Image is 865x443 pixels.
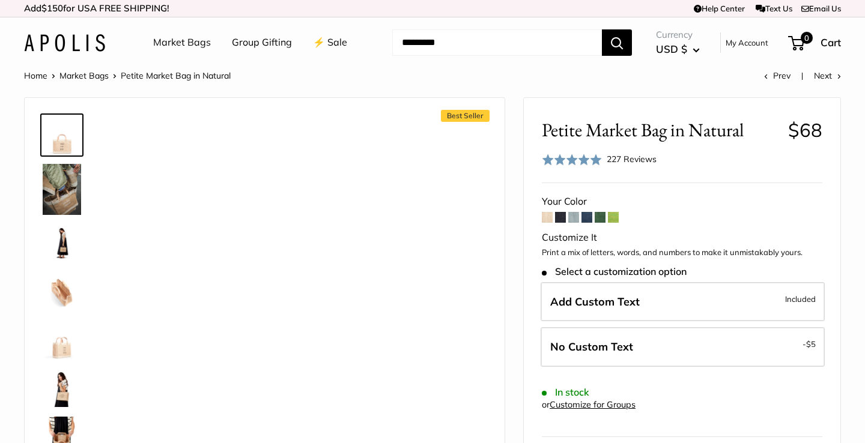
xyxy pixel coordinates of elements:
span: 0 [801,32,813,44]
a: description_Spacious inner area with room for everything. [40,270,83,313]
img: Petite Market Bag in Natural [43,116,81,154]
span: USD $ [656,43,687,55]
span: Petite Market Bag in Natural [542,119,779,141]
img: Petite Market Bag in Natural [43,225,81,263]
span: Currency [656,26,700,43]
a: Email Us [801,4,841,13]
button: Search [602,29,632,56]
p: Print a mix of letters, words, and numbers to make it unmistakably yours. [542,247,822,259]
a: Petite Market Bag in Natural [40,161,83,217]
a: Market Bags [59,70,109,81]
div: Your Color [542,193,822,211]
nav: Breadcrumb [24,68,231,83]
span: Select a customization option [542,266,687,277]
span: Included [785,292,816,306]
span: Best Seller [441,110,490,122]
a: Group Gifting [232,34,292,52]
img: Apolis [24,34,105,52]
a: Text Us [756,4,792,13]
a: Market Bags [153,34,211,52]
a: Petite Market Bag in Natural [40,366,83,409]
input: Search... [392,29,602,56]
span: Petite Market Bag in Natural [121,70,231,81]
a: Petite Market Bag in Natural [40,318,83,361]
img: description_Spacious inner area with room for everything. [43,273,81,311]
span: 227 Reviews [607,154,657,164]
a: Home [24,70,47,81]
a: Petite Market Bag in Natural [40,113,83,157]
span: $5 [806,339,816,349]
span: In stock [542,387,589,398]
img: Petite Market Bag in Natural [43,164,81,215]
button: USD $ [656,40,700,59]
span: Add Custom Text [550,295,640,309]
span: Cart [821,36,841,49]
span: $68 [788,118,822,142]
span: No Custom Text [550,340,633,354]
label: Add Custom Text [541,282,825,322]
span: - [803,337,816,351]
label: Leave Blank [541,327,825,367]
a: Prev [764,70,791,81]
a: My Account [726,35,768,50]
div: or [542,397,636,413]
img: Petite Market Bag in Natural [43,369,81,407]
div: Customize It [542,229,822,247]
a: 0 Cart [789,33,841,52]
img: Petite Market Bag in Natural [43,321,81,359]
a: Petite Market Bag in Natural [40,222,83,265]
a: Next [814,70,841,81]
a: Customize for Groups [550,399,636,410]
a: ⚡️ Sale [313,34,347,52]
span: $150 [41,2,63,14]
a: Help Center [694,4,745,13]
